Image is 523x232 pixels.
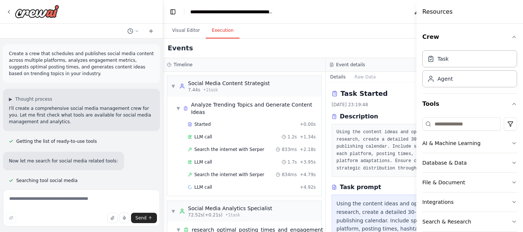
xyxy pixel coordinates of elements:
[9,96,52,102] button: ▶Thought process
[300,172,316,178] span: + 4.79s
[341,88,388,99] h2: Task Started
[124,27,142,36] button: Switch to previous chat
[225,212,240,218] span: • 1 task
[422,153,517,172] button: Database & Data
[9,96,12,102] span: ▶
[422,94,517,114] button: Tools
[135,215,147,221] span: Send
[300,121,316,127] span: + 0.00s
[194,172,264,178] span: Search the internet with Serper
[422,218,471,225] div: Search & Research
[282,147,297,152] span: 833ms
[188,87,200,93] span: 7.44s
[340,112,378,121] h3: Description
[288,159,297,165] span: 1.7s
[422,47,517,93] div: Crew
[422,7,453,16] h4: Resources
[15,5,59,18] img: Logo
[422,212,517,231] button: Search & Research
[300,159,316,165] span: + 3.95s
[107,213,118,223] button: Upload files
[300,184,316,190] span: + 4.92s
[422,134,517,153] button: AI & Machine Learning
[16,178,78,184] span: Searching tool social media
[422,198,453,206] div: Integrations
[176,105,180,111] span: ▼
[300,147,316,152] span: + 2.18s
[15,96,52,102] span: Thought process
[131,213,157,223] button: Send
[422,179,465,186] div: File & Document
[422,173,517,192] button: File & Document
[190,8,274,16] nav: breadcrumb
[168,43,193,53] h2: Events
[194,134,212,140] span: LLM call
[6,213,16,223] button: Improve this prompt
[332,102,482,108] div: [DATE] 23:19:48
[194,159,212,165] span: LLM call
[171,208,175,214] span: ▼
[166,23,206,38] button: Visual Editor
[9,50,154,77] p: Create a crew that schedules and publishes social media content across multiple platforms, analyz...
[336,129,477,172] pre: Using the content ideas and optimal posting times research, create a detailed 30-day social media...
[422,139,480,147] div: AI & Machine Learning
[326,72,350,82] button: Details
[282,172,297,178] span: 834ms
[191,101,318,116] span: Analyze Trending Topics and Generate Content Ideas
[340,183,381,192] h3: Task prompt
[206,23,239,38] button: Execution
[174,62,192,68] h3: Timeline
[422,159,467,167] div: Database & Data
[188,80,270,87] div: Social Media Content Strategist
[16,138,97,144] span: Getting the list of ready-to-use tools
[168,7,178,17] button: Hide left sidebar
[188,212,222,218] span: 72.52s (+0.21s)
[300,134,316,140] span: + 1.34s
[119,213,130,223] button: Click to speak your automation idea
[422,27,517,47] button: Crew
[194,147,264,152] span: Search the internet with Serper
[194,184,212,190] span: LLM call
[350,72,380,82] button: Raw Data
[437,75,453,83] div: Agent
[145,27,157,36] button: Start a new chat
[188,205,272,212] div: Social Media Analytics Specialist
[288,134,297,140] span: 1.2s
[437,55,449,63] div: Task
[171,83,175,89] span: ▼
[9,158,118,164] p: Now let me search for social media related tools:
[203,87,218,93] span: • 1 task
[9,105,154,125] p: I'll create a comprehensive social media management crew for you. Let me first check what tools a...
[194,121,211,127] span: Started
[422,192,517,212] button: Integrations
[336,62,365,68] h3: Event details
